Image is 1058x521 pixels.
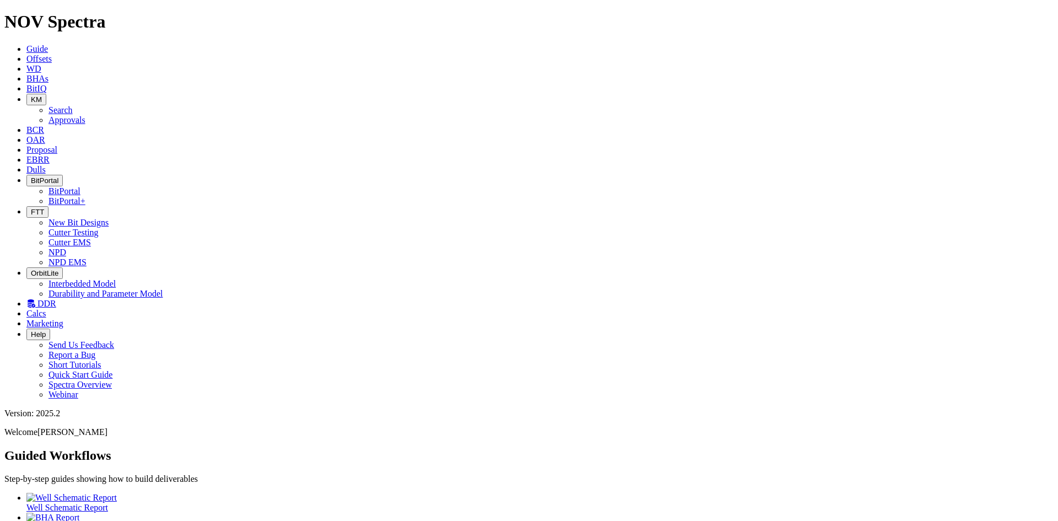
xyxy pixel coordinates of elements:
[48,186,80,196] a: BitPortal
[26,329,50,340] button: Help
[4,474,1054,484] p: Step-by-step guides showing how to build deliverables
[48,380,112,389] a: Spectra Overview
[48,340,114,350] a: Send Us Feedback
[31,269,58,277] span: OrbitLite
[26,175,63,186] button: BitPortal
[26,493,1054,512] a: Well Schematic Report Well Schematic Report
[4,448,1054,463] h2: Guided Workflows
[48,105,73,115] a: Search
[48,257,87,267] a: NPD EMS
[48,115,85,125] a: Approvals
[31,95,42,104] span: KM
[48,238,91,247] a: Cutter EMS
[26,299,56,308] a: DDR
[26,74,48,83] a: BHAs
[48,390,78,399] a: Webinar
[48,218,109,227] a: New Bit Designs
[48,279,116,288] a: Interbedded Model
[31,208,44,216] span: FTT
[31,176,58,185] span: BitPortal
[26,54,52,63] a: Offsets
[26,165,46,174] a: Dulls
[4,12,1054,32] h1: NOV Spectra
[48,360,101,369] a: Short Tutorials
[48,228,99,237] a: Cutter Testing
[37,427,107,437] span: [PERSON_NAME]
[26,125,44,135] a: BCR
[48,370,112,379] a: Quick Start Guide
[26,206,48,218] button: FTT
[26,155,50,164] a: EBRR
[37,299,56,308] span: DDR
[48,350,95,359] a: Report a Bug
[26,493,117,503] img: Well Schematic Report
[26,44,48,53] a: Guide
[48,289,163,298] a: Durability and Parameter Model
[26,309,46,318] a: Calcs
[48,248,66,257] a: NPD
[26,319,63,328] a: Marketing
[26,64,41,73] a: WD
[26,503,108,512] span: Well Schematic Report
[4,409,1054,418] div: Version: 2025.2
[26,94,46,105] button: KM
[26,267,63,279] button: OrbitLite
[26,135,45,144] a: OAR
[48,196,85,206] a: BitPortal+
[26,145,57,154] a: Proposal
[4,427,1054,437] p: Welcome
[26,84,46,93] a: BitIQ
[31,330,46,339] span: Help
